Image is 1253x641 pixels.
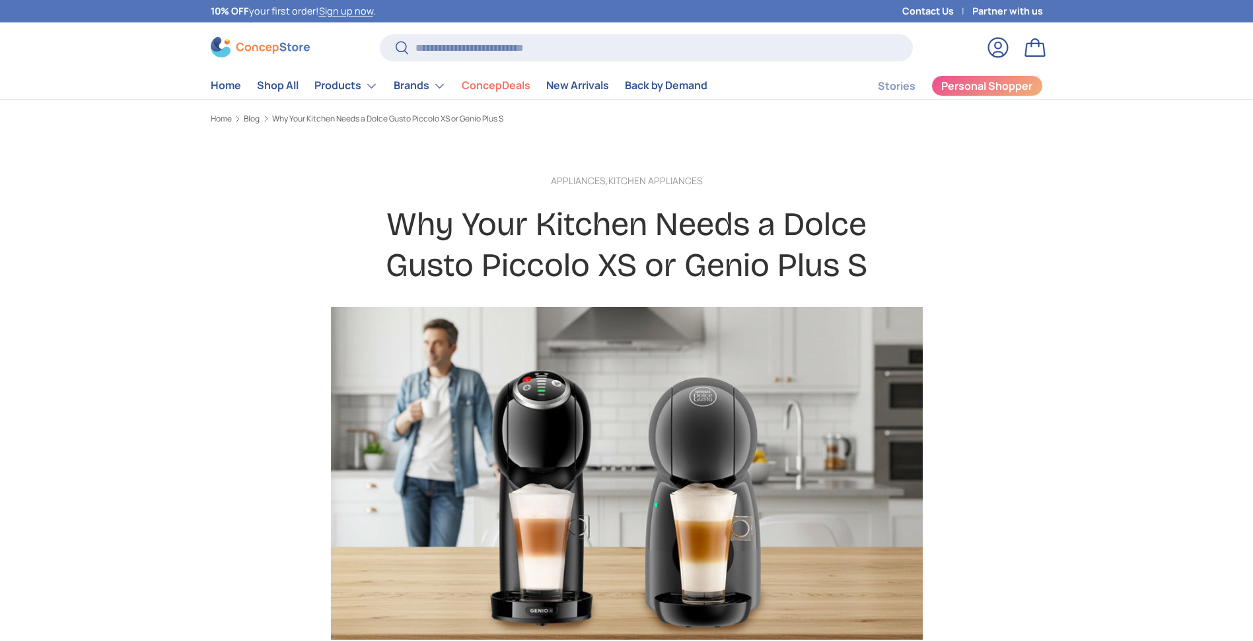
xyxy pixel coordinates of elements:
[211,73,241,98] a: Home
[306,73,386,99] summary: Products
[272,115,503,123] a: Why Your Kitchen Needs a Dolce Gusto Piccolo XS or Genio Plus S
[931,75,1043,96] a: Personal Shopper
[373,204,880,286] h1: Why Your Kitchen Needs a Dolce Gusto Piccolo XS or Genio Plus S
[211,5,249,17] strong: 10% OFF
[846,73,1043,99] nav: Secondary
[314,73,378,99] a: Products
[394,73,446,99] a: Brands
[625,73,707,98] a: Back by Demand
[211,73,707,99] nav: Primary
[244,115,260,123] a: Blog
[211,37,310,57] img: ConcepStore
[941,81,1032,91] span: Personal Shopper
[462,73,530,98] a: ConcepDeals
[546,73,609,98] a: New Arrivals
[878,73,915,99] a: Stories
[902,4,972,18] a: Contact Us
[551,174,608,187] a: Appliances,
[211,113,1043,125] nav: Breadcrumbs
[211,115,232,123] a: Home
[319,5,373,17] a: Sign up now
[211,4,376,18] p: your first order! .
[257,73,299,98] a: Shop All
[331,307,923,640] img: https://concepstore.ph/collections/new-arrivals?sort_by=created-descending&filter.p.product_type=...
[972,4,1043,18] a: Partner with us
[608,174,703,187] a: Kitchen Appliances
[386,73,454,99] summary: Brands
